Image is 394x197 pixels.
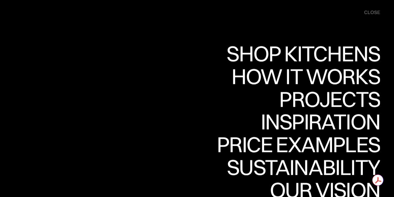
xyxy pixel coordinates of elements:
div: Price examples [217,134,380,155]
div: Projects [279,110,380,132]
div: Shop Kitchens [223,42,380,64]
div: Price examples [217,155,380,177]
div: Shop Kitchens [223,64,380,86]
a: SustainabilitySustainability [221,156,380,179]
a: Price examplesPrice examples [217,134,380,156]
div: How it works [230,65,380,87]
div: Inspiration [252,133,380,155]
a: ProjectsProjects [279,88,380,111]
div: Inspiration [252,111,380,133]
a: InspirationInspiration [252,111,380,134]
div: close [364,9,380,16]
div: Sustainability [221,156,380,178]
a: How it worksHow it works [230,65,380,88]
div: How it works [230,87,380,109]
div: Projects [279,88,380,110]
a: Shop KitchensShop Kitchens [223,42,380,65]
div: menu [358,6,380,19]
